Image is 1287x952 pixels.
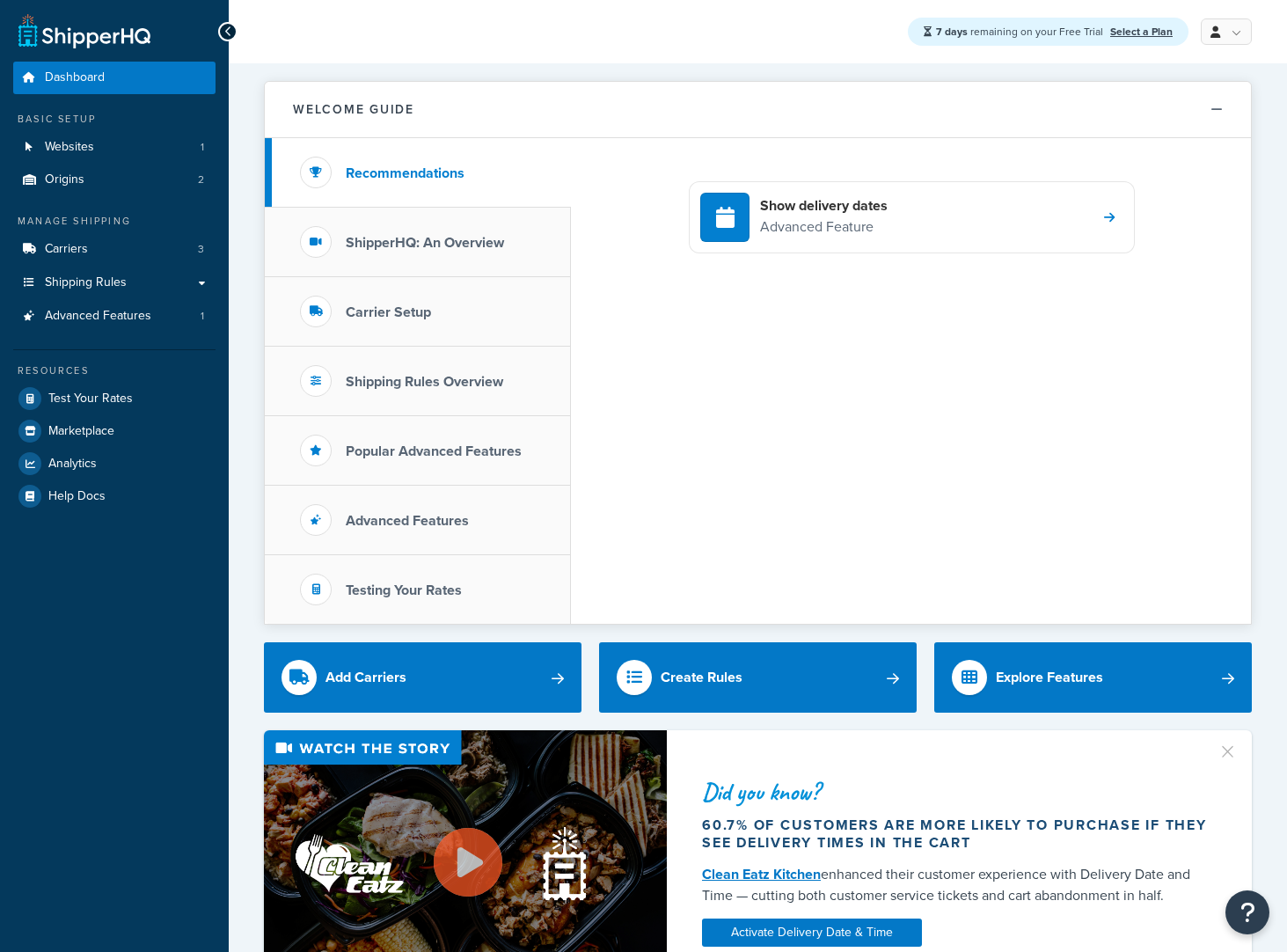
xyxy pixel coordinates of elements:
[201,309,204,324] span: 1
[702,919,922,947] a: Activate Delivery Date & Time
[13,62,216,94] a: Dashboard
[760,196,888,216] h4: Show delivery dates
[198,172,204,187] span: 2
[702,864,1210,906] div: enhanced their customer experience with Delivery Date and Time — cutting both customer service ti...
[13,383,216,414] a: Test Your Rates
[45,70,105,85] span: Dashboard
[346,304,431,320] h3: Carrier Setup
[599,642,917,713] a: Create Rules
[346,582,462,598] h3: Testing Your Rates
[936,24,968,40] strong: 7 days
[45,309,151,324] span: Advanced Features
[702,864,821,884] a: Clean Eatz Kitchen
[198,242,204,257] span: 3
[13,233,216,266] a: Carriers3
[13,214,216,229] div: Manage Shipping
[201,140,204,155] span: 1
[45,242,88,257] span: Carriers
[702,780,1210,804] div: Did you know?
[13,300,216,333] a: Advanced Features1
[13,480,216,512] a: Help Docs
[13,164,216,196] a: Origins2
[48,457,97,472] span: Analytics
[346,165,464,181] h3: Recommendations
[13,112,216,127] div: Basic Setup
[45,172,84,187] span: Origins
[13,233,216,266] li: Carriers
[13,164,216,196] li: Origins
[1225,890,1269,934] button: Open Resource Center
[702,817,1210,852] div: 60.7% of customers are more likely to purchase if they see delivery times in the cart
[13,448,216,480] a: Analytics
[346,443,522,459] h3: Popular Advanced Features
[760,216,888,238] p: Advanced Feature
[48,489,106,504] span: Help Docs
[346,235,504,251] h3: ShipperHQ: An Overview
[346,513,469,529] h3: Advanced Features
[45,275,127,290] span: Shipping Rules
[1110,24,1173,40] a: Select a Plan
[661,665,742,690] div: Create Rules
[13,131,216,164] li: Websites
[13,267,216,299] a: Shipping Rules
[996,665,1103,690] div: Explore Features
[325,665,406,690] div: Add Carriers
[13,131,216,164] a: Websites1
[45,140,94,155] span: Websites
[936,24,1106,40] span: remaining on your Free Trial
[13,363,216,378] div: Resources
[293,103,414,116] h2: Welcome Guide
[346,374,503,390] h3: Shipping Rules Overview
[265,82,1251,138] button: Welcome Guide
[48,392,133,406] span: Test Your Rates
[13,415,216,447] a: Marketplace
[13,300,216,333] li: Advanced Features
[48,424,114,439] span: Marketplace
[264,642,581,713] a: Add Carriers
[934,642,1252,713] a: Explore Features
